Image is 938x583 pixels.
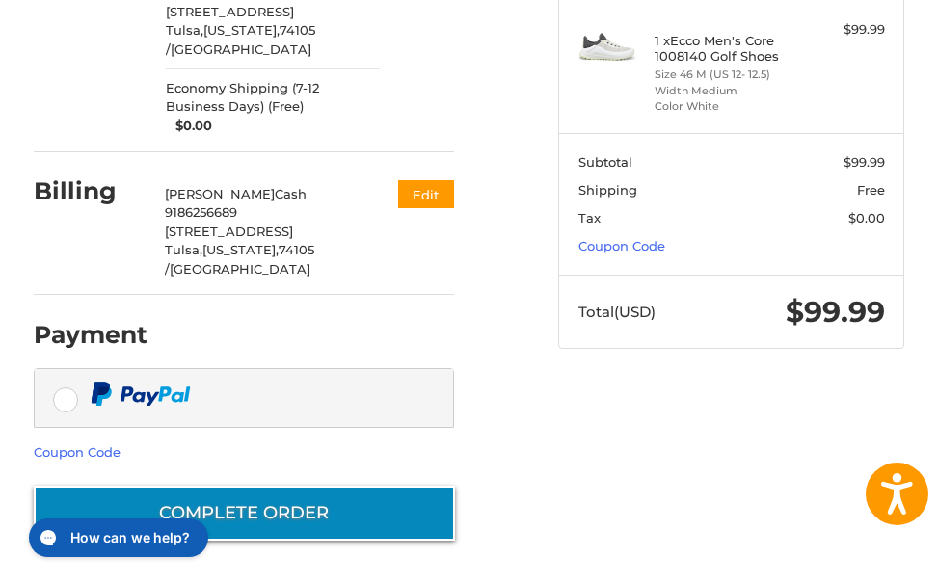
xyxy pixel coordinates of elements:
span: Cash [275,186,307,201]
span: [US_STATE], [202,242,279,257]
span: $99.99 [844,154,885,170]
span: [GEOGRAPHIC_DATA] [170,261,310,277]
span: [STREET_ADDRESS] [166,4,294,19]
li: Size 46 M (US 12- 12.5) [655,66,803,83]
span: $0.00 [848,210,885,225]
span: Tax [578,210,601,225]
span: [GEOGRAPHIC_DATA] [171,41,311,57]
h2: Payment [34,320,147,350]
div: $99.99 [808,20,885,40]
span: $99.99 [786,294,885,330]
h4: 1 x Ecco Men's Core 1008140 Golf Shoes [655,33,803,65]
h2: Billing [34,176,147,206]
span: $0.00 [166,117,212,136]
li: Color White [655,98,803,115]
button: Edit [398,180,454,208]
span: Shipping [578,182,637,198]
span: 74105 / [165,242,314,277]
span: Subtotal [578,154,632,170]
span: Tulsa, [166,22,203,38]
span: Total (USD) [578,303,656,321]
span: [PERSON_NAME] [165,186,275,201]
span: Economy Shipping (7-12 Business Days) (Free) [166,79,380,117]
span: [STREET_ADDRESS] [165,224,293,239]
span: [US_STATE], [203,22,280,38]
a: Coupon Code [578,238,665,253]
span: Free [857,182,885,198]
span: 9186256689 [165,204,237,220]
iframe: Gorgias live chat messenger [19,512,214,564]
span: Tulsa, [165,242,202,257]
a: Coupon Code [34,444,121,460]
span: 74105 / [166,22,315,57]
li: Width Medium [655,83,803,99]
img: PayPal icon [91,382,191,406]
button: Complete order [34,486,455,541]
